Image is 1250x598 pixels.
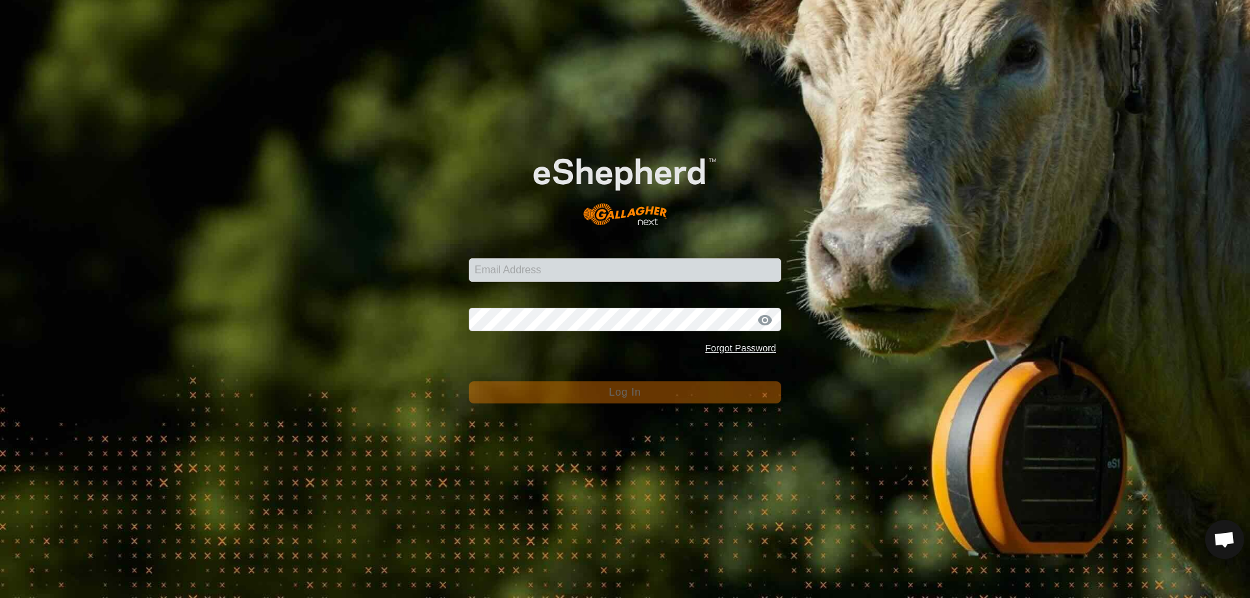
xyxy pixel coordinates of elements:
button: Log In [469,381,781,403]
a: Forgot Password [705,343,776,353]
input: Email Address [469,258,781,282]
span: Log In [609,387,641,398]
img: E-shepherd Logo [500,132,750,239]
div: Open chat [1205,520,1244,559]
